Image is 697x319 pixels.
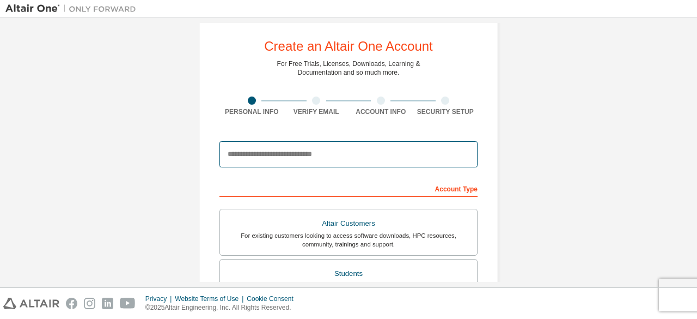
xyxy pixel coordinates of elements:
img: altair_logo.svg [3,298,59,309]
div: For existing customers looking to access software downloads, HPC resources, community, trainings ... [227,231,470,249]
div: Account Type [219,179,478,197]
div: For Free Trials, Licenses, Downloads, Learning & Documentation and so much more. [277,59,420,77]
div: Create an Altair One Account [264,40,433,53]
div: Verify Email [284,107,349,116]
div: Privacy [145,294,175,303]
img: linkedin.svg [102,298,113,309]
div: Personal Info [219,107,284,116]
div: Account Info [348,107,413,116]
div: For currently enrolled students looking to access the free Altair Student Edition bundle and all ... [227,281,470,299]
img: youtube.svg [120,298,136,309]
div: Cookie Consent [247,294,299,303]
div: Students [227,266,470,281]
div: Security Setup [413,107,478,116]
img: Altair One [5,3,142,14]
div: Altair Customers [227,216,470,231]
p: © 2025 Altair Engineering, Inc. All Rights Reserved. [145,303,300,312]
div: Website Terms of Use [175,294,247,303]
img: facebook.svg [66,298,77,309]
img: instagram.svg [84,298,95,309]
